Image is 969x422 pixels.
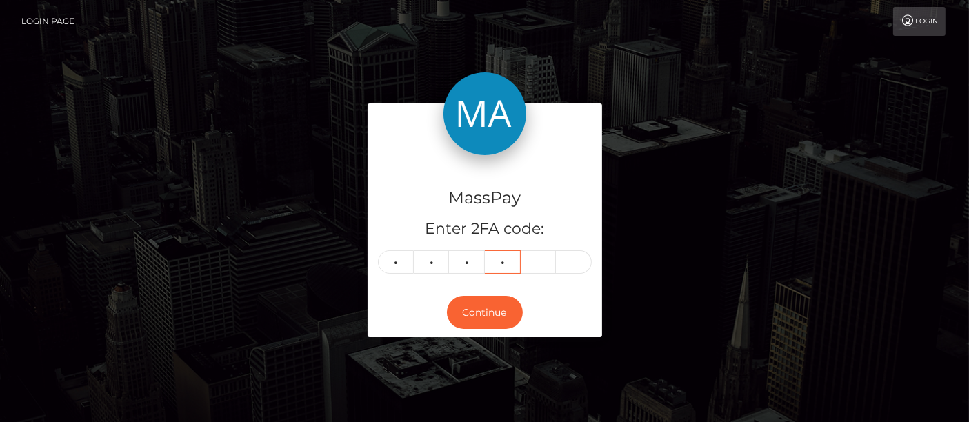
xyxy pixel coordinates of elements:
img: MassPay [443,72,526,155]
h4: MassPay [378,186,592,210]
h5: Enter 2FA code: [378,219,592,240]
button: Continue [447,296,523,330]
a: Login Page [21,7,74,36]
a: Login [893,7,946,36]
